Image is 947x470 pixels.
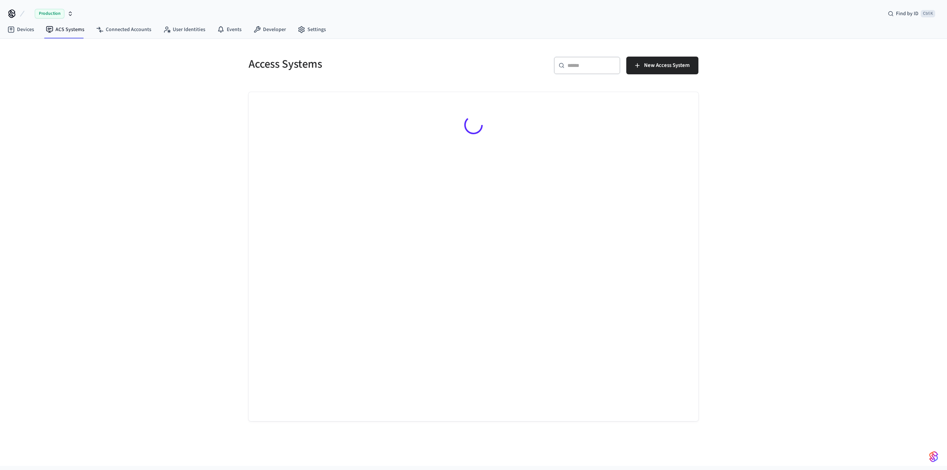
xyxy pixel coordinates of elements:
span: Find by ID [896,10,919,17]
a: Connected Accounts [90,23,157,36]
a: Settings [292,23,332,36]
a: User Identities [157,23,211,36]
div: Find by IDCtrl K [882,7,941,20]
a: Developer [247,23,292,36]
a: Events [211,23,247,36]
a: ACS Systems [40,23,90,36]
span: New Access System [644,61,690,70]
span: Production [35,9,64,18]
a: Devices [1,23,40,36]
button: New Access System [626,57,698,74]
h5: Access Systems [249,57,469,72]
img: SeamLogoGradient.69752ec5.svg [929,451,938,463]
span: Ctrl K [921,10,935,17]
